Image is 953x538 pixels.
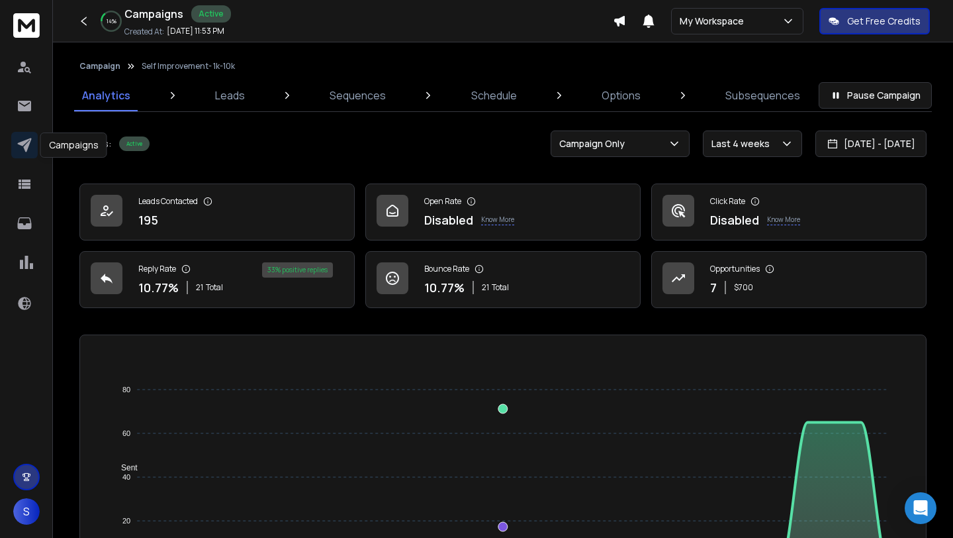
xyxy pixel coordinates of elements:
[651,251,927,308] a: Opportunities7$700
[651,184,927,241] a: Click RateDisabledKnow More
[124,6,183,22] h1: Campaigns
[424,211,473,229] p: Disabled
[424,278,465,297] p: 10.77 %
[191,5,231,23] div: Active
[819,82,932,109] button: Pause Campaign
[122,429,130,437] tspan: 60
[82,87,130,103] p: Analytics
[40,133,107,158] div: Campaigns
[725,87,800,103] p: Subsequences
[119,136,150,151] div: Active
[815,131,927,157] button: [DATE] - [DATE]
[424,264,469,274] p: Bounce Rate
[330,87,386,103] p: Sequences
[138,211,158,229] p: 195
[138,196,198,207] p: Leads Contacted
[122,473,130,481] tspan: 40
[559,137,630,150] p: Campaign Only
[262,262,333,278] div: 33 % positive replies
[111,463,138,472] span: Sent
[122,386,130,394] tspan: 80
[207,80,253,111] a: Leads
[711,137,775,150] p: Last 4 weeks
[74,80,138,111] a: Analytics
[905,492,936,524] div: Open Intercom Messenger
[680,15,749,28] p: My Workspace
[710,211,759,229] p: Disabled
[710,278,717,297] p: 7
[734,282,753,293] p: $ 700
[124,27,164,37] p: Created At:
[196,282,203,293] span: 21
[107,17,116,25] p: 14 %
[710,264,760,274] p: Opportunities
[492,282,509,293] span: Total
[365,251,641,308] a: Bounce Rate10.77%21Total
[847,15,921,28] p: Get Free Credits
[717,80,808,111] a: Subsequences
[424,196,461,207] p: Open Rate
[482,282,489,293] span: 21
[322,80,394,111] a: Sequences
[138,264,176,274] p: Reply Rate
[13,498,40,525] button: S
[710,196,745,207] p: Click Rate
[481,215,514,225] p: Know More
[79,61,120,72] button: Campaign
[138,278,179,297] p: 10.77 %
[463,80,525,111] a: Schedule
[167,26,224,36] p: [DATE] 11:53 PM
[819,8,930,34] button: Get Free Credits
[122,517,130,525] tspan: 20
[142,61,235,72] p: Self Improvement- 1k-10k
[594,80,649,111] a: Options
[602,87,641,103] p: Options
[471,87,517,103] p: Schedule
[79,184,355,241] a: Leads Contacted195
[79,251,355,308] a: Reply Rate10.77%21Total33% positive replies
[365,184,641,241] a: Open RateDisabledKnow More
[767,215,800,225] p: Know More
[206,282,223,293] span: Total
[215,87,245,103] p: Leads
